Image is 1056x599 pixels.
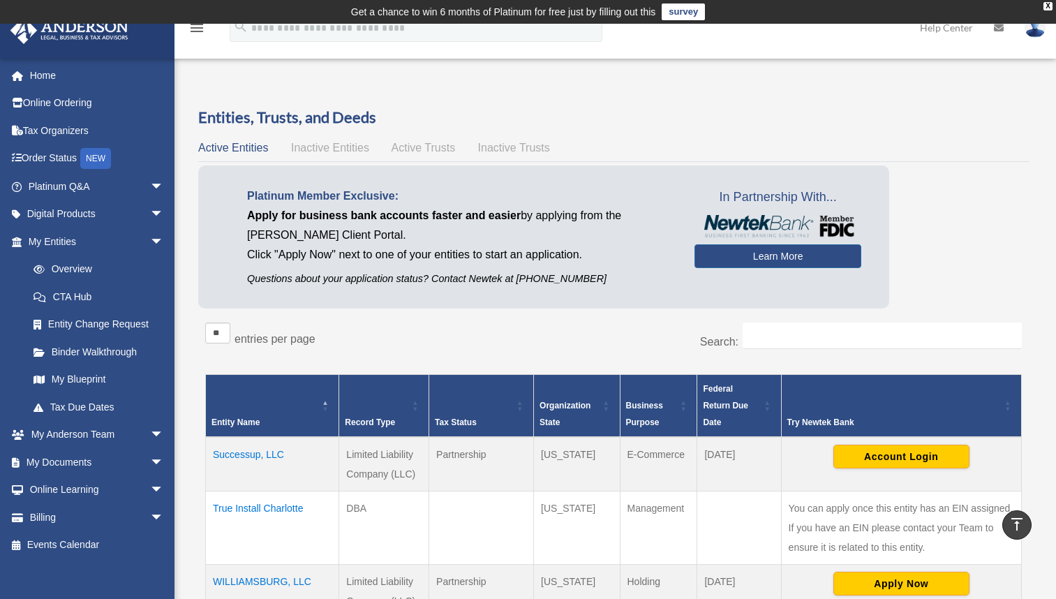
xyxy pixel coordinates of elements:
td: Partnership [429,437,534,491]
img: Anderson Advisors Platinum Portal [6,17,133,44]
td: You can apply once this entity has an EIN assigned. If you have an EIN please contact your Team t... [781,491,1021,564]
h3: Entities, Trusts, and Deeds [198,107,1029,128]
p: Questions about your application status? Contact Newtek at [PHONE_NUMBER] [247,270,674,288]
td: [US_STATE] [534,491,620,564]
a: Tax Organizers [10,117,185,145]
span: arrow_drop_down [150,476,178,505]
a: Account Login [833,450,969,461]
a: vertical_align_top [1002,510,1032,540]
span: arrow_drop_down [150,228,178,256]
span: Inactive Entities [291,142,369,154]
a: My Blueprint [20,366,178,394]
a: Events Calendar [10,531,185,559]
div: Try Newtek Bank [787,414,1000,431]
a: survey [662,3,705,20]
a: Entity Change Request [20,311,178,339]
i: menu [188,20,205,36]
a: Tax Due Dates [20,393,178,421]
td: Management [620,491,697,564]
a: Binder Walkthrough [20,338,178,366]
span: arrow_drop_down [150,448,178,477]
span: arrow_drop_down [150,421,178,450]
td: DBA [339,491,429,564]
th: Organization State: Activate to sort [534,374,620,437]
div: close [1043,2,1053,10]
p: by applying from the [PERSON_NAME] Client Portal. [247,206,674,245]
a: My Documentsarrow_drop_down [10,448,185,476]
span: arrow_drop_down [150,503,178,532]
a: My Entitiesarrow_drop_down [10,228,178,256]
div: Get a chance to win 6 months of Platinum for free just by filling out this [351,3,656,20]
span: Entity Name [211,417,260,427]
a: menu [188,24,205,36]
a: Order StatusNEW [10,145,185,173]
td: True Install Charlotte [206,491,339,564]
span: Federal Return Due Date [703,384,748,427]
span: Apply for business bank accounts faster and easier [247,209,521,221]
span: Inactive Trusts [478,142,550,154]
i: vertical_align_top [1009,516,1025,533]
span: arrow_drop_down [150,172,178,201]
td: E-Commerce [620,437,697,491]
a: Overview [20,256,171,283]
th: Entity Name: Activate to invert sorting [206,374,339,437]
td: [DATE] [697,437,781,491]
a: Learn More [694,244,861,268]
span: Organization State [540,401,590,427]
a: Home [10,61,185,89]
img: NewtekBankLogoSM.png [701,215,854,237]
td: [US_STATE] [534,437,620,491]
th: Business Purpose: Activate to sort [620,374,697,437]
a: My Anderson Teamarrow_drop_down [10,421,185,449]
th: Tax Status: Activate to sort [429,374,534,437]
a: Online Learningarrow_drop_down [10,476,185,504]
th: Try Newtek Bank : Activate to sort [781,374,1021,437]
img: User Pic [1025,17,1046,38]
span: Active Trusts [392,142,456,154]
th: Record Type: Activate to sort [339,374,429,437]
a: CTA Hub [20,283,178,311]
p: Platinum Member Exclusive: [247,186,674,206]
label: entries per page [235,333,315,345]
a: Billingarrow_drop_down [10,503,185,531]
i: search [233,19,248,34]
p: Click "Apply Now" next to one of your entities to start an application. [247,245,674,265]
th: Federal Return Due Date: Activate to sort [697,374,781,437]
span: arrow_drop_down [150,200,178,229]
span: In Partnership With... [694,186,861,209]
button: Apply Now [833,572,969,596]
span: Record Type [345,417,395,427]
span: Tax Status [435,417,477,427]
a: Online Ordering [10,89,185,117]
button: Account Login [833,445,969,468]
td: Successup, LLC [206,437,339,491]
a: Platinum Q&Aarrow_drop_down [10,172,185,200]
span: Active Entities [198,142,268,154]
label: Search: [700,336,738,348]
a: Digital Productsarrow_drop_down [10,200,185,228]
td: Limited Liability Company (LLC) [339,437,429,491]
span: Business Purpose [626,401,663,427]
div: NEW [80,148,111,169]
